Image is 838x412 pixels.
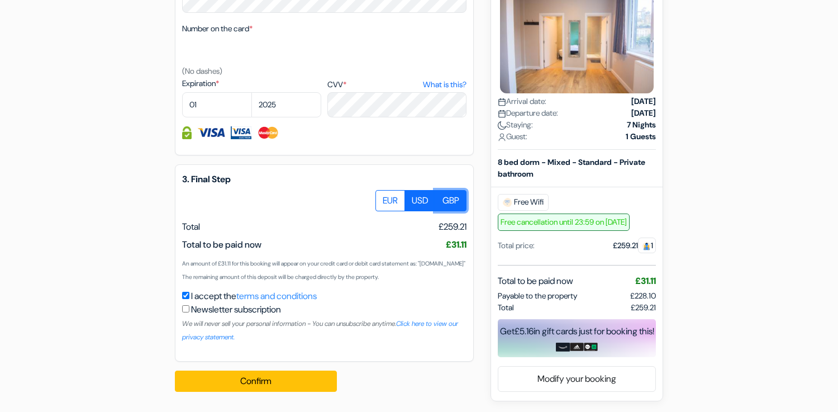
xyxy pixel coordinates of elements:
[498,324,656,338] div: Get in gift cards just for booking this!
[376,190,466,211] div: Basic radio toggle button group
[626,130,656,142] strong: 1 Guests
[498,193,549,210] span: Free Wifi
[498,290,577,301] span: Payable to the property
[498,119,533,130] span: Staying:
[638,237,656,253] span: 1
[182,273,379,281] small: The remaining amount of this deposit will be charged directly by the property.
[498,274,573,287] span: Total to be paid now
[515,325,534,337] span: £5.16
[182,23,253,35] label: Number on the card
[631,95,656,107] strong: [DATE]
[498,109,506,117] img: calendar.svg
[498,132,506,141] img: user_icon.svg
[236,290,317,302] a: terms and conditions
[630,290,656,300] span: £228.10
[182,260,465,267] small: An amount of £31.11 for this booking will appear on your credit card or debit card statement as: ...
[257,126,280,139] img: Master Card
[613,239,656,251] div: £259.21
[498,107,558,119] span: Departure date:
[327,79,466,91] label: CVV
[435,190,466,211] label: GBP
[404,190,436,211] label: USD
[556,342,570,351] img: amazon-card-no-text.png
[182,319,458,342] small: We will never sell your personal information - You can unsubscribe anytime.
[375,190,405,211] label: EUR
[498,130,527,142] span: Guest:
[175,371,337,392] button: Confirm
[197,126,225,139] img: Visa
[642,241,651,250] img: guest.svg
[498,97,506,106] img: calendar.svg
[498,368,655,389] a: Modify your booking
[498,121,506,129] img: moon.svg
[423,79,466,91] a: What is this?
[182,78,321,89] label: Expiration
[446,239,466,250] span: £31.11
[439,220,466,234] span: £259.21
[498,239,535,251] div: Total price:
[570,342,584,351] img: adidas-card.png
[182,66,222,76] small: (No dashes)
[182,239,261,250] span: Total to be paid now
[191,290,317,303] label: I accept the
[635,274,656,286] span: £31.11
[584,342,598,351] img: uber-uber-eats-card.png
[627,119,656,130] strong: 7 Nights
[191,303,281,316] label: Newsletter subscription
[498,95,546,107] span: Arrival date:
[182,126,192,139] img: Credit card information fully secured and encrypted
[503,197,512,206] img: free_wifi.svg
[498,213,630,230] span: Free cancellation until 23:59 on [DATE]
[498,301,514,313] span: Total
[182,221,200,233] span: Total
[498,157,645,178] b: 8 bed dorm - Mixed - Standard - Private bathroom
[631,107,656,119] strong: [DATE]
[631,301,656,313] span: £259.21
[231,126,251,139] img: Visa Electron
[182,174,466,184] h5: 3. Final Step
